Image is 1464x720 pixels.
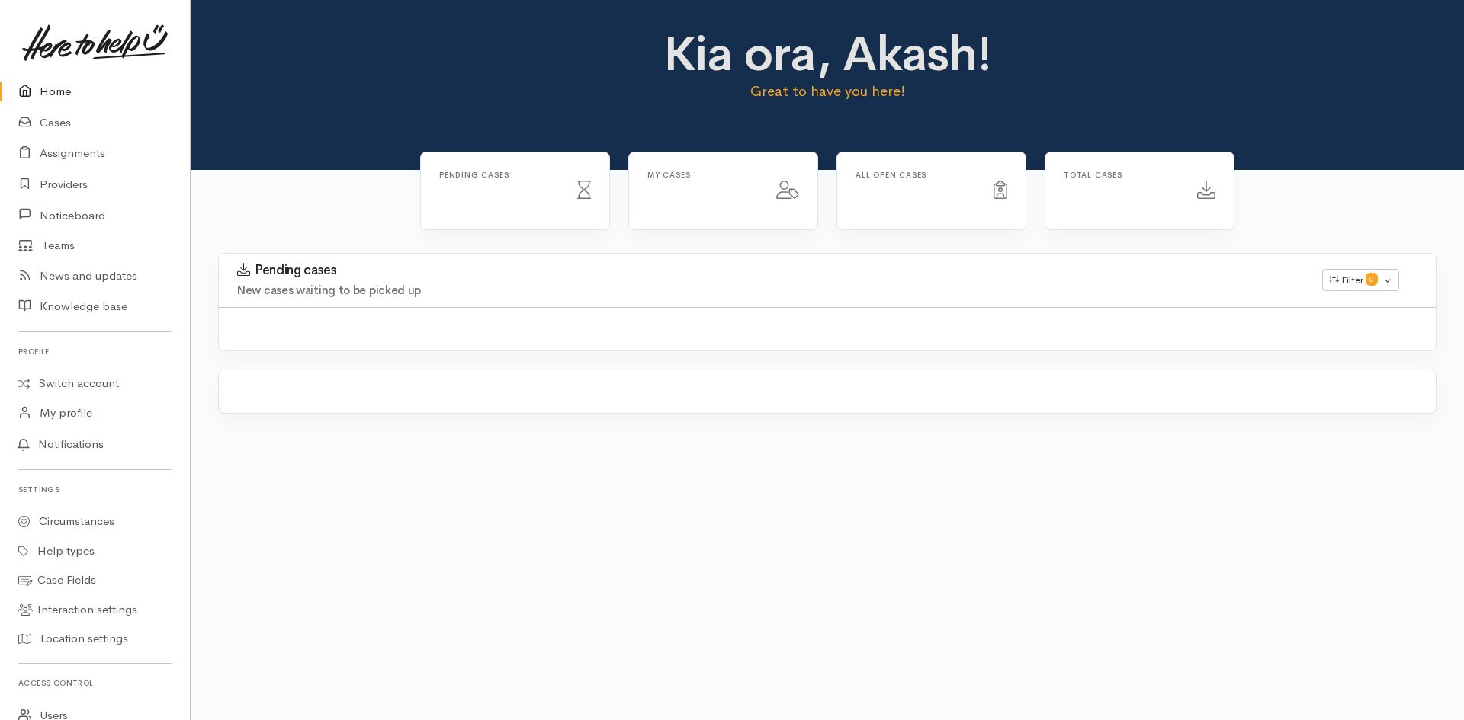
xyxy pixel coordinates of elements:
[1322,269,1399,292] button: Filter0
[856,171,975,179] h6: All Open cases
[439,171,559,179] h6: Pending cases
[18,673,172,693] h6: Access control
[237,284,1304,297] h4: New cases waiting to be picked up
[528,81,1128,102] p: Great to have you here!
[1366,273,1378,285] span: 0
[18,479,172,500] h6: Settings
[237,263,1304,278] h3: Pending cases
[528,27,1128,81] h1: Kia ora, Akash!
[18,341,172,362] h6: Profile
[647,171,758,179] h6: My cases
[1064,171,1179,179] h6: Total cases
